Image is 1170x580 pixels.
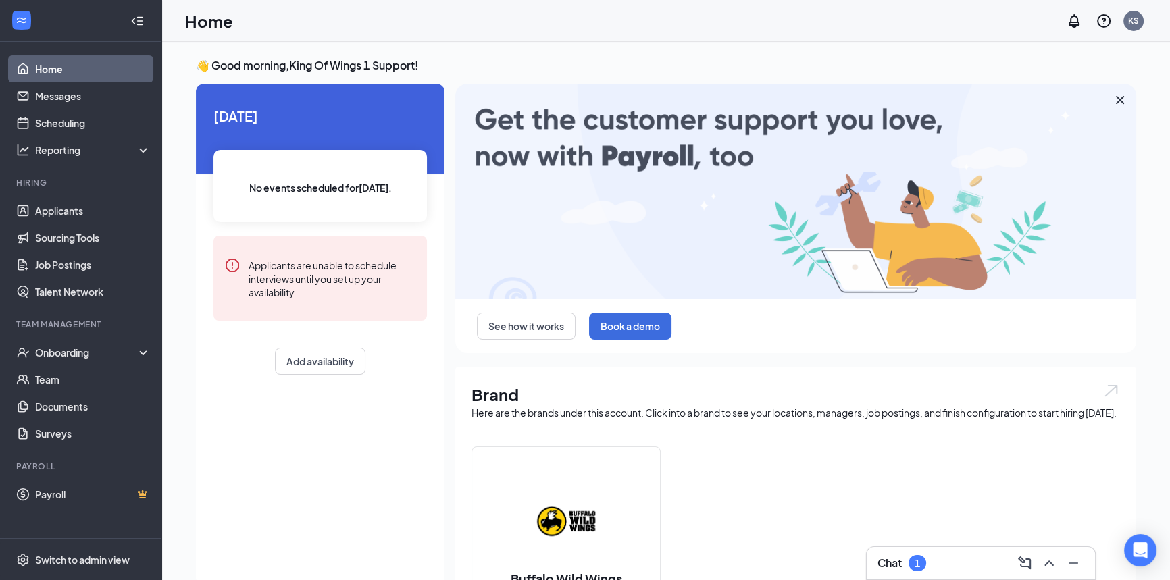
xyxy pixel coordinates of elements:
div: Here are the brands under this account. Click into a brand to see your locations, managers, job p... [472,406,1120,419]
a: Scheduling [35,109,151,136]
svg: Minimize [1065,555,1082,571]
svg: WorkstreamLogo [15,14,28,27]
div: Applicants are unable to schedule interviews until you set up your availability. [249,257,416,299]
div: Team Management [16,319,148,330]
div: Open Intercom Messenger [1124,534,1156,566]
a: Documents [35,393,151,420]
div: Payroll [16,460,148,472]
svg: ChevronUp [1041,555,1057,571]
div: Switch to admin view [35,553,130,566]
svg: Settings [16,553,30,566]
a: Home [35,55,151,82]
h3: 👋 Good morning, King Of Wings 1 Support ! [196,58,1136,73]
button: ChevronUp [1038,552,1060,574]
a: PayrollCrown [35,481,151,508]
a: Team [35,366,151,393]
div: Reporting [35,143,151,157]
a: Sourcing Tools [35,224,151,251]
div: 1 [915,558,920,569]
h1: Home [185,9,233,32]
img: payroll-large.gif [455,84,1136,299]
button: ComposeMessage [1014,552,1036,574]
a: Talent Network [35,278,151,305]
h1: Brand [472,383,1120,406]
a: Job Postings [35,251,151,278]
a: Messages [35,82,151,109]
svg: UserCheck [16,346,30,359]
svg: QuestionInfo [1096,13,1112,29]
img: open.6027fd2a22e1237b5b06.svg [1102,383,1120,398]
svg: ComposeMessage [1017,555,1033,571]
button: Book a demo [589,313,671,340]
svg: Error [224,257,240,273]
button: Add availability [275,348,365,375]
div: KS [1128,15,1139,26]
a: Surveys [35,420,151,447]
h3: Chat [877,556,902,571]
div: Hiring [16,177,148,188]
svg: Notifications [1066,13,1082,29]
svg: Analysis [16,143,30,157]
a: Applicants [35,197,151,224]
img: Buffalo Wild Wings [523,478,609,564]
button: Minimize [1063,552,1084,574]
svg: Collapse [130,14,144,28]
span: [DATE] [213,105,427,126]
div: Onboarding [35,346,139,359]
button: See how it works [477,313,576,340]
span: No events scheduled for [DATE] . [249,180,392,195]
svg: Cross [1112,92,1128,108]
